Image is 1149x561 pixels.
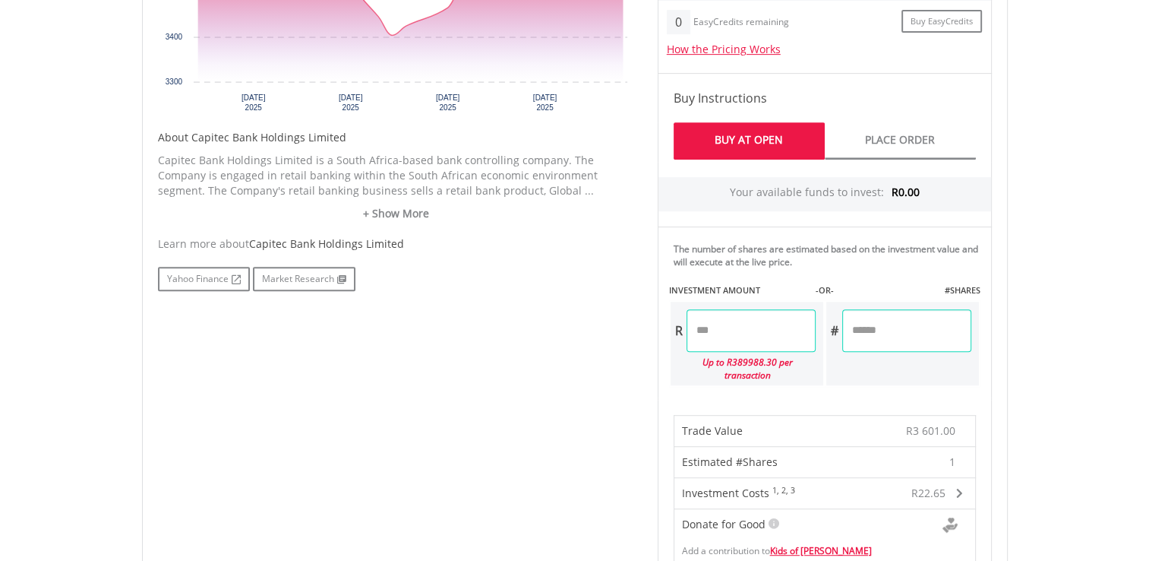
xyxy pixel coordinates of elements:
span: Investment Costs [682,486,769,500]
label: #SHARES [944,284,980,296]
div: R [671,309,687,352]
h4: Buy Instructions [674,89,976,107]
p: Capitec Bank Holdings Limited is a South Africa-based bank controlling company. The Company is en... [158,153,635,198]
text: [DATE] 2025 [338,93,362,112]
span: Trade Value [682,423,743,438]
span: Estimated #Shares [682,455,778,469]
a: Kids of [PERSON_NAME] [770,544,872,557]
a: Buy At Open [674,122,825,160]
span: R0.00 [892,185,920,199]
span: 1 [949,455,955,470]
div: EasyCredits remaining [693,17,789,30]
div: Your available funds to invest: [658,177,991,211]
label: INVESTMENT AMOUNT [669,284,760,296]
a: Market Research [253,267,355,291]
span: R22.65 [911,486,945,500]
text: [DATE] 2025 [241,93,265,112]
div: The number of shares are estimated based on the investment value and will execute at the live price. [674,242,985,268]
div: Learn more about [158,236,635,252]
span: R3 601.00 [906,423,955,438]
a: Buy EasyCredits [901,10,982,33]
span: Capitec Bank Holdings Limited [249,236,404,251]
a: Place Order [825,122,976,160]
label: -OR- [815,284,833,296]
img: Donte For Good [942,518,958,533]
a: + Show More [158,206,635,221]
span: Donate for Good [682,517,765,531]
div: # [826,309,842,352]
div: 0 [667,10,690,34]
a: How the Pricing Works [667,42,781,56]
text: 3300 [165,78,182,86]
div: Up to R389988.30 per transaction [671,352,816,385]
text: 3400 [165,33,182,41]
text: [DATE] 2025 [532,93,557,112]
text: [DATE] 2025 [435,93,459,112]
a: Yahoo Finance [158,267,250,291]
sup: 1, 2, 3 [772,485,795,496]
div: Add a contribution to [674,537,975,557]
h5: About Capitec Bank Holdings Limited [158,130,635,145]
